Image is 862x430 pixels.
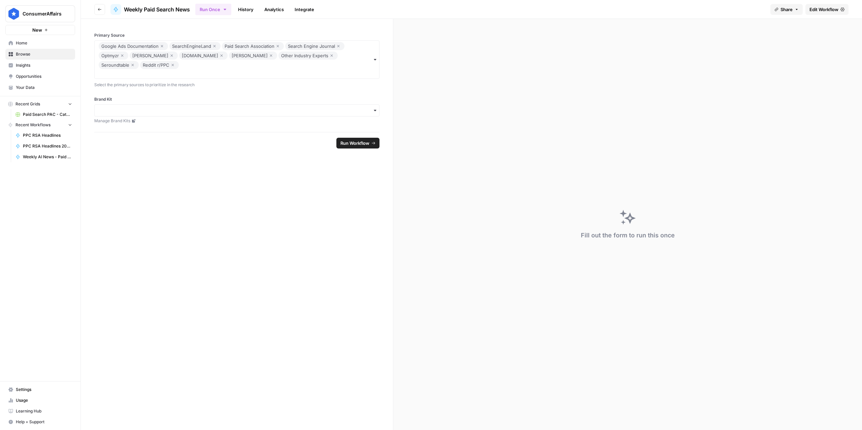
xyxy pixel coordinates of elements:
[809,6,838,13] span: Edit Workflow
[15,122,51,128] span: Recent Workflows
[94,32,379,38] label: Primary Source
[781,6,793,13] span: Share
[8,8,20,20] img: ConsumerAffairs Logo
[172,42,218,50] div: SearchEngineLand
[288,42,342,50] div: Search Engine Journal
[5,49,75,60] a: Browse
[101,42,165,50] div: Google Ads Documentation
[23,132,72,138] span: PPC RSA Headlines
[16,51,72,57] span: Browse
[12,109,75,120] a: Paid Search PAC - Categories
[16,419,72,425] span: Help + Support
[5,417,75,427] button: Help + Support
[143,61,176,69] div: Reddit r/PPC
[225,42,281,50] div: Paid Search Association
[336,138,379,148] button: Run Workflow
[124,5,190,13] span: Weekly Paid Search News
[16,408,72,414] span: Learning Hub
[16,85,72,91] span: Your Data
[281,52,335,60] div: Other Industry Experts
[5,406,75,417] a: Learning Hub
[5,71,75,82] a: Opportunities
[291,4,318,15] a: Integrate
[94,40,379,79] button: Google Ads DocumentationSearchEngineLandPaid Search AssociationSearch Engine JournalOptmyzr[PERSO...
[581,231,675,240] div: Fill out the form to run this once
[5,82,75,93] a: Your Data
[16,397,72,403] span: Usage
[101,52,126,60] div: Optmyzr
[770,4,803,15] button: Share
[5,99,75,109] button: Recent Grids
[132,52,175,60] div: [PERSON_NAME]
[16,387,72,393] span: Settings
[15,101,40,107] span: Recent Grids
[12,141,75,152] a: PPC RSA Headlines 2025 Only
[5,384,75,395] a: Settings
[5,5,75,22] button: Workspace: ConsumerAffairs
[5,395,75,406] a: Usage
[94,81,379,88] p: Select the primary sources to prioritize in the research
[110,4,190,15] a: Weekly Paid Search News
[5,25,75,35] button: New
[16,73,72,79] span: Opportunities
[94,118,379,124] a: Manage Brand Kits
[23,143,72,149] span: PPC RSA Headlines 2025 Only
[101,61,136,69] div: Seroundtable
[5,38,75,48] a: Home
[182,52,225,60] div: [DOMAIN_NAME]
[805,4,849,15] a: Edit Workflow
[12,152,75,162] a: Weekly AI News - Paid Search
[232,52,274,60] div: [PERSON_NAME]
[94,96,379,102] label: Brand Kit
[195,4,231,15] button: Run Once
[23,111,72,118] span: Paid Search PAC - Categories
[23,154,72,160] span: Weekly AI News - Paid Search
[260,4,288,15] a: Analytics
[5,60,75,71] a: Insights
[23,10,63,17] span: ConsumerAffairs
[340,140,369,146] span: Run Workflow
[5,120,75,130] button: Recent Workflows
[16,40,72,46] span: Home
[234,4,258,15] a: History
[16,62,72,68] span: Insights
[32,27,42,33] span: New
[12,130,75,141] a: PPC RSA Headlines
